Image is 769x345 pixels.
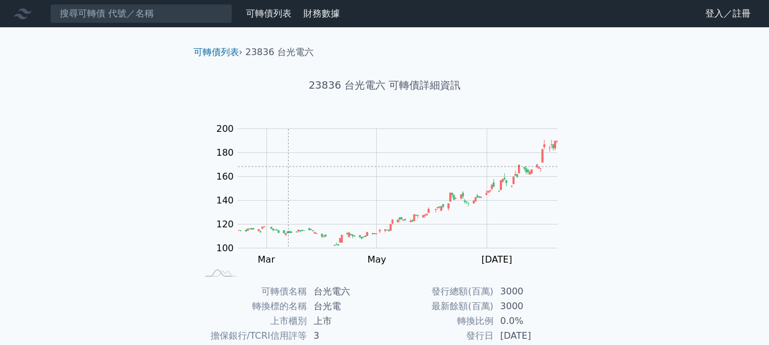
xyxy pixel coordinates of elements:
td: 上市櫃別 [198,314,307,329]
td: 可轉債名稱 [198,284,307,299]
td: 上市 [307,314,385,329]
a: 可轉債列表 [246,8,291,19]
tspan: 160 [216,171,234,182]
g: Chart [211,123,575,265]
td: 3000 [494,299,571,314]
h1: 23836 台光電六 可轉債詳細資訊 [184,77,585,93]
tspan: Mar [258,254,275,265]
td: 3 [307,329,385,343]
a: 財務數據 [303,8,340,19]
td: 最新餘額(百萬) [385,299,494,314]
td: 台光電六 [307,284,385,299]
li: 23836 台光電六 [245,45,314,59]
td: 轉換標的名稱 [198,299,307,314]
tspan: 120 [216,219,234,230]
tspan: 100 [216,243,234,253]
tspan: May [367,254,386,265]
a: 可轉債列表 [194,47,239,57]
td: 3000 [494,284,571,299]
td: 發行日 [385,329,494,343]
input: 搜尋可轉債 代號／名稱 [50,4,232,23]
td: 0.0% [494,314,571,329]
td: [DATE] [494,329,571,343]
td: 台光電 [307,299,385,314]
tspan: 200 [216,123,234,134]
li: › [194,45,242,59]
td: 擔保銀行/TCRI信用評等 [198,329,307,343]
tspan: 180 [216,147,234,158]
tspan: 140 [216,195,234,206]
tspan: [DATE] [482,254,512,265]
a: 登入／註冊 [696,5,760,23]
td: 發行總額(百萬) [385,284,494,299]
td: 轉換比例 [385,314,494,329]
